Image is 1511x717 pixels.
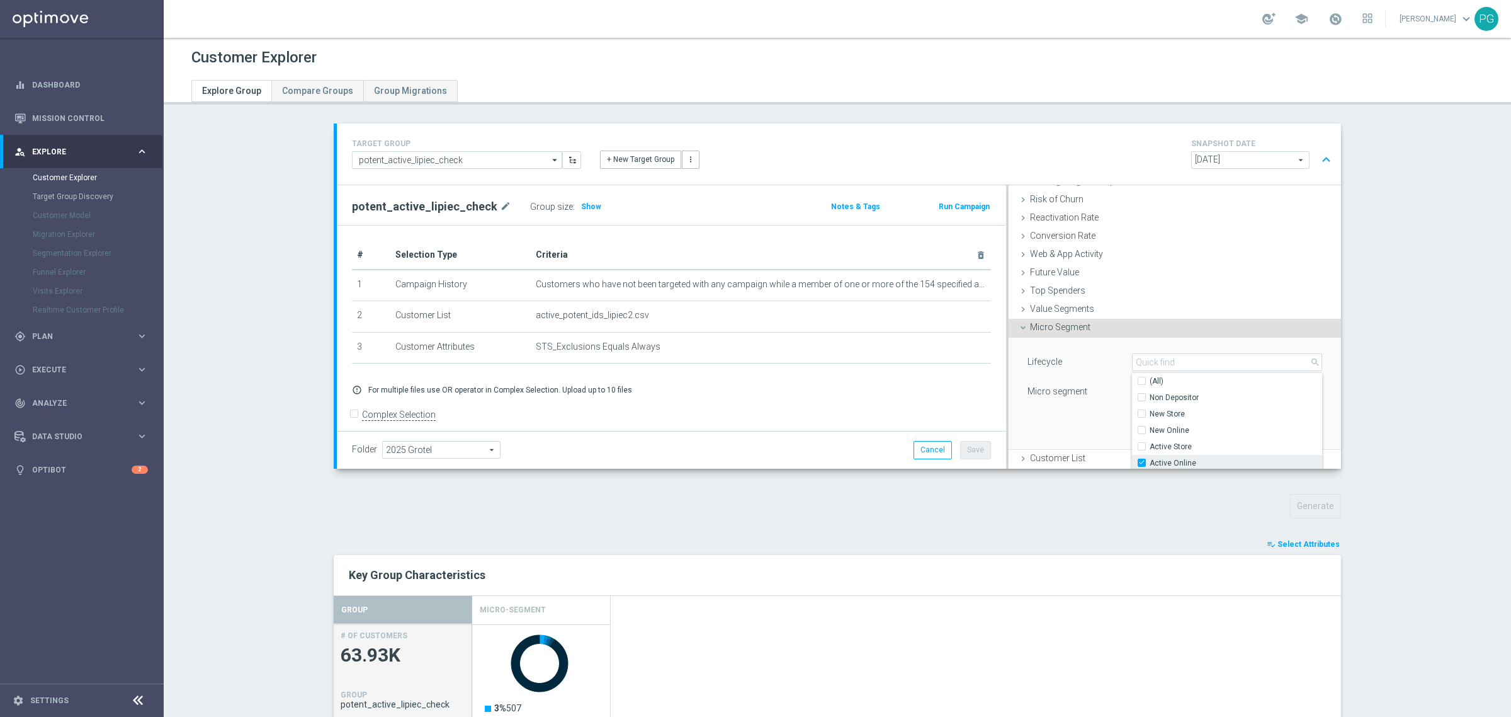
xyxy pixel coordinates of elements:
span: Plan [32,333,136,340]
button: Data Studio keyboard_arrow_right [14,432,149,442]
div: Realtime Customer Profile [33,301,162,319]
div: Optibot [14,453,148,486]
span: Reactivation Rate [1030,212,1099,222]
div: Customer Explorer [33,168,162,187]
i: lightbulb [14,464,26,476]
span: Explore Group [202,86,261,96]
div: Execute [14,364,136,376]
span: search [1310,357,1320,367]
th: # [352,241,390,270]
i: error_outline [352,385,362,395]
button: more_vert [682,151,699,168]
td: 1 [352,270,390,301]
i: keyboard_arrow_right [136,397,148,409]
i: done [1321,322,1332,332]
button: Notes & Tags [830,200,881,214]
h4: GROUP [341,599,368,621]
a: Optibot [32,453,132,486]
span: keyboard_arrow_down [1459,12,1473,26]
span: Active Online [1150,458,1322,468]
span: active_potent_ids_lipiec2.csv [536,310,649,321]
td: Customer List [390,301,531,333]
i: done [1321,194,1332,204]
div: Dashboard [14,68,148,101]
i: play_circle_outline [14,364,26,376]
i: mode_edit [500,199,511,214]
p: For multiple files use OR operator in Complex Selection. Upload up to 10 files [368,385,632,395]
div: Data Studio [14,431,136,442]
h4: GROUP [341,691,367,699]
span: Analyze [32,399,136,407]
span: Risk of Churn [1030,194,1084,204]
i: gps_fixed [14,331,26,342]
div: Migration Explorer [33,225,162,244]
i: settings [13,695,24,706]
div: Customer Model [33,206,162,225]
span: Show [581,202,601,211]
td: Customer Attributes [390,332,531,364]
button: Save [960,441,991,459]
i: keyboard_arrow_right [136,330,148,342]
div: TARGET GROUP arrow_drop_down + New Target Group more_vert SNAPSHOT DATE arrow_drop_down expand_less [352,136,1326,172]
input: Quick find [1132,353,1322,371]
span: Micro Segment [1030,322,1090,332]
h2: potent_active_lipiec_check [352,199,497,214]
span: school [1294,12,1308,26]
label: Complex Selection [362,409,436,421]
span: New Online [1150,425,1322,435]
i: done [1321,249,1332,259]
text: 507 [494,703,521,713]
span: potent_active_lipiec_check [341,699,465,709]
span: Compare Groups [282,86,353,96]
div: 2 [132,466,148,474]
span: Top Spenders [1030,285,1085,295]
i: keyboard_arrow_right [136,364,148,376]
span: 63.93K [341,643,465,668]
tspan: 3% [494,703,506,713]
span: Data Studio [32,433,136,440]
span: Conversion Rate [1030,231,1095,241]
a: Mission Control [32,101,148,135]
button: track_changes Analyze keyboard_arrow_right [14,398,149,408]
a: Settings [30,697,69,704]
input: Select Existing or Create New [352,151,562,169]
i: more_vert [686,155,695,164]
span: Existing Target Group [1030,176,1124,186]
lable: Micro segment [1027,386,1087,396]
button: equalizer Dashboard [14,80,149,90]
td: 2 [352,301,390,333]
label: Group size [530,202,573,212]
div: Visits Explorer [33,282,162,301]
button: play_circle_outline Execute keyboard_arrow_right [14,365,149,375]
i: arrow_drop_down [549,152,562,168]
button: lightbulb Optibot 2 [14,465,149,475]
i: done [1321,285,1332,295]
i: delete_forever [976,250,986,260]
a: Dashboard [32,68,148,101]
button: Mission Control [14,113,149,123]
span: Execute [32,366,136,374]
div: Analyze [14,398,136,409]
button: Run Campaign [937,200,991,214]
span: Criteria [536,250,568,260]
button: Generate [1290,494,1341,519]
i: equalizer [14,79,26,91]
div: Target Group Discovery [33,187,162,206]
span: Explore [32,148,136,156]
span: Value Segments [1030,304,1094,314]
a: Customer Explorer [33,173,131,183]
span: Future Value [1030,267,1079,277]
ul: Tabs [191,80,458,102]
label: Folder [352,444,377,455]
button: playlist_add_check Select Attributes [1265,537,1341,551]
th: Selection Type [390,241,531,270]
label: : [573,202,575,212]
h2: Key Group Characteristics [349,568,1326,583]
button: gps_fixed Plan keyboard_arrow_right [14,331,149,341]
